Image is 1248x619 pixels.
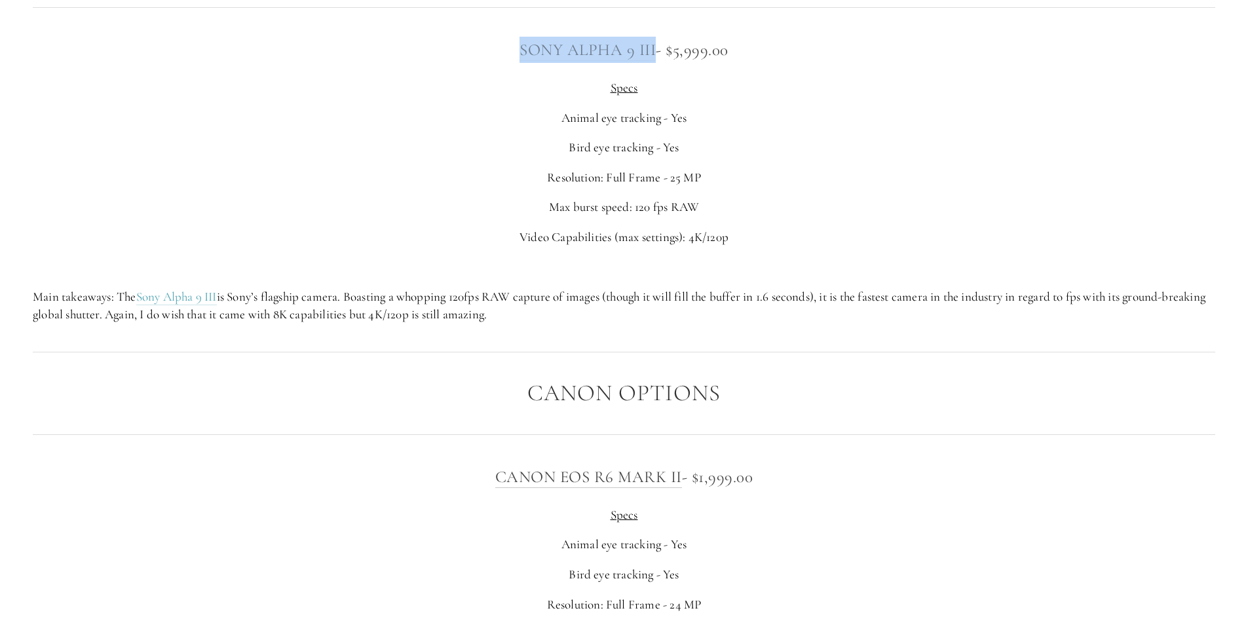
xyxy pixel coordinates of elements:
[611,80,638,95] span: Specs
[495,467,682,488] a: Canon EOS R6 Mark II
[33,381,1215,406] h2: Canon Options
[33,139,1215,157] p: Bird eye tracking - Yes
[33,109,1215,127] p: Animal eye tracking - Yes
[33,596,1215,614] p: Resolution: Full Frame - 24 MP
[611,507,638,522] span: Specs
[33,288,1215,323] p: Main takeaways: The is Sony’s flagship camera. Boasting a whopping 120fps RAW capture of images (...
[33,566,1215,584] p: Bird eye tracking - Yes
[33,169,1215,187] p: Resolution: Full Frame - 25 MP
[520,40,656,61] a: Sony Alpha 9 III
[33,464,1215,490] h3: - $1,999.00
[33,37,1215,63] h3: - $5,999.00
[136,289,217,305] a: Sony Alpha 9 III
[33,198,1215,216] p: Max burst speed: 120 fps RAW
[33,536,1215,553] p: Animal eye tracking - Yes
[33,229,1215,246] p: Video Capabilities (max settings): 4K/120p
